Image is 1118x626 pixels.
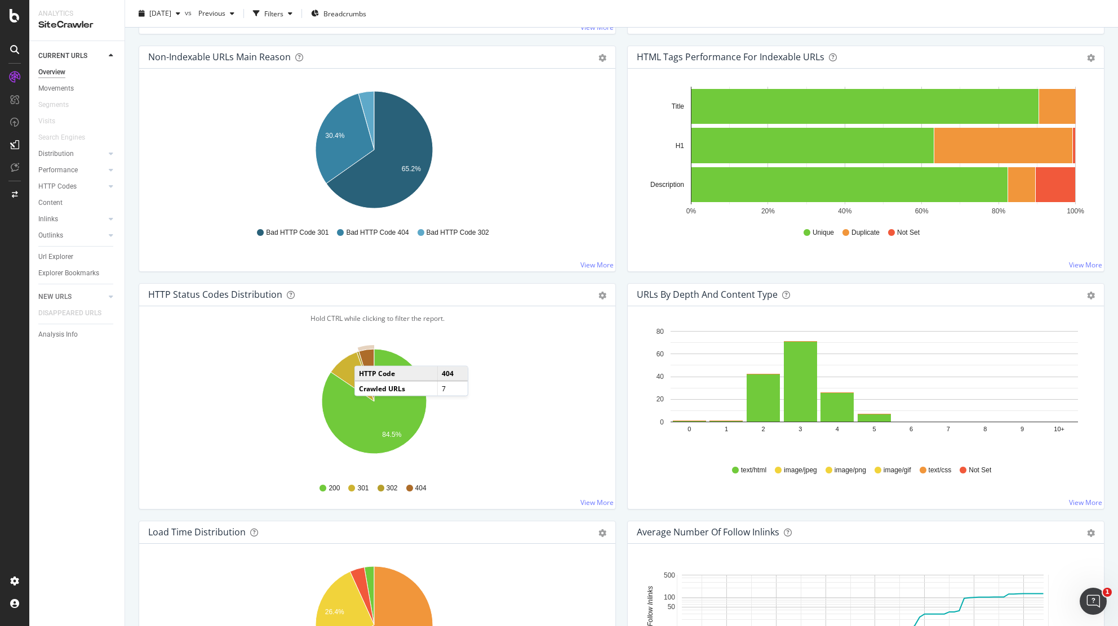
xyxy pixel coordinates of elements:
text: 20 [656,395,664,403]
text: 7 [947,426,950,432]
text: 84.5% [382,431,401,439]
div: SiteCrawler [38,19,116,32]
div: Filters [264,8,283,18]
span: Not Set [897,228,920,238]
text: 2 [762,426,765,432]
a: View More [580,260,614,270]
text: 60 [656,350,664,358]
span: Duplicate [851,228,880,238]
span: 404 [415,484,427,493]
svg: A chart. [637,87,1089,217]
svg: A chart. [148,87,601,217]
a: Content [38,197,117,209]
a: NEW URLS [38,291,105,303]
td: Crawled URLs [355,381,437,396]
svg: A chart. [637,324,1089,455]
div: Overview [38,66,65,78]
div: Inlinks [38,213,58,225]
span: 1 [1103,588,1112,597]
span: 200 [329,484,340,493]
span: image/png [835,466,866,475]
a: Movements [38,83,117,95]
text: 80 [656,328,664,336]
button: Breadcrumbs [307,5,371,23]
span: 301 [357,484,369,493]
text: 80% [992,207,1005,215]
a: Overview [38,66,117,78]
text: 60% [915,207,929,215]
a: DISAPPEARED URLS [38,307,113,319]
span: Unique [813,228,834,238]
a: CURRENT URLS [38,50,105,62]
div: HTTP Codes [38,181,77,193]
span: Previous [194,8,225,18]
div: Content [38,197,63,209]
a: Distribution [38,148,105,160]
div: Distribution [38,148,74,160]
div: gear [598,529,606,537]
span: text/html [741,466,766,475]
div: HTML Tags Performance for Indexable URLs [637,51,824,62]
text: 100 [664,593,675,601]
a: Analysis Info [38,329,117,341]
span: image/gif [884,466,911,475]
span: vs [185,7,194,17]
button: [DATE] [134,5,185,23]
a: View More [580,498,614,507]
td: HTTP Code [355,366,437,381]
a: HTTP Codes [38,181,105,193]
span: Bad HTTP Code 301 [266,228,329,238]
text: 100% [1067,207,1084,215]
a: Segments [38,99,80,111]
span: Breadcrumbs [323,8,366,18]
iframe: Intercom live chat [1080,588,1107,615]
div: gear [598,292,606,299]
a: Visits [38,115,66,127]
button: Previous [194,5,239,23]
text: 4 [836,426,839,432]
div: gear [1087,529,1095,537]
span: image/jpeg [784,466,817,475]
div: Analysis Info [38,329,78,341]
div: Movements [38,83,74,95]
text: 0 [660,418,664,426]
text: 0% [686,207,696,215]
div: Explorer Bookmarks [38,267,99,279]
svg: A chart. [148,342,601,473]
text: 0 [687,426,691,432]
text: 3 [798,426,802,432]
a: View More [1069,498,1102,507]
a: Inlinks [38,213,105,225]
text: 30.4% [325,132,344,140]
a: View More [1069,260,1102,270]
a: Outlinks [38,230,105,242]
div: Performance [38,164,78,176]
div: gear [1087,292,1095,299]
div: gear [598,54,606,62]
text: 65.2% [402,165,421,173]
div: Outlinks [38,230,63,242]
div: NEW URLS [38,291,72,303]
a: Search Engines [38,132,96,144]
td: 7 [437,381,468,396]
text: H1 [676,142,685,150]
span: Bad HTTP Code 302 [427,228,489,238]
text: 40% [838,207,851,215]
text: 8 [983,426,987,432]
text: 1 [725,426,728,432]
text: 500 [664,571,675,579]
span: text/css [929,466,952,475]
span: 2025 Aug. 4th [149,8,171,18]
a: Url Explorer [38,251,117,263]
div: Visits [38,115,55,127]
text: Description [650,181,684,189]
div: Url Explorer [38,251,73,263]
text: 10+ [1054,426,1064,432]
td: 404 [437,366,468,381]
span: Not Set [969,466,991,475]
div: URLs by Depth and Content Type [637,289,778,300]
div: Search Engines [38,132,85,144]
